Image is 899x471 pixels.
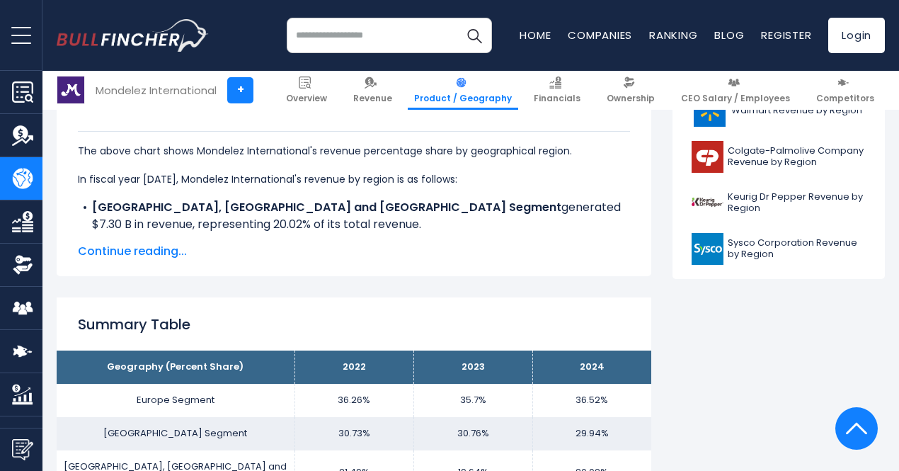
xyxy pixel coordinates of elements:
a: Blog [714,28,744,42]
th: 2024 [532,351,651,384]
th: 2022 [294,351,413,384]
span: Overview [286,93,327,104]
a: Colgate-Palmolive Company Revenue by Region [683,137,874,176]
td: 35.7% [413,384,532,417]
button: Search [457,18,492,53]
a: Keurig Dr Pepper Revenue by Region [683,183,874,222]
a: Financials [527,71,587,110]
td: 36.52% [532,384,651,417]
th: Geography (Percent Share) [57,351,294,384]
img: KDP logo [692,187,723,219]
td: [GEOGRAPHIC_DATA] Segment [57,417,294,450]
b: [GEOGRAPHIC_DATA], [GEOGRAPHIC_DATA] and [GEOGRAPHIC_DATA] Segment [92,199,561,215]
li: generated $13.31 B in revenue, representing 36.52% of its total revenue. [78,233,630,250]
img: Ownership [12,254,33,276]
div: Mondelez International [96,82,217,98]
a: + [227,77,253,103]
td: 30.73% [294,417,413,450]
a: Sysco Corporation Revenue by Region [683,229,874,268]
div: The for Mondelez International is the Europe Segment, which represents 36.52% of its total revenu... [78,131,630,403]
span: Continue reading... [78,243,630,260]
td: 30.76% [413,417,532,450]
span: Product / Geography [414,93,512,104]
img: MDLZ logo [57,76,84,103]
a: Login [828,18,885,53]
a: Overview [280,71,333,110]
span: Competitors [816,93,874,104]
a: Home [520,28,551,42]
a: Ownership [600,71,661,110]
span: CEO Salary / Employees [681,93,790,104]
a: Ranking [649,28,697,42]
img: CL logo [692,141,723,173]
td: Europe Segment [57,384,294,417]
a: Companies [568,28,632,42]
a: Register [761,28,811,42]
img: bullfincher logo [57,19,209,52]
img: SYY logo [692,233,723,265]
li: generated $7.30 B in revenue, representing 20.02% of its total revenue. [78,199,630,233]
th: 2023 [413,351,532,384]
td: 36.26% [294,384,413,417]
a: Competitors [810,71,881,110]
h2: Summary Table [78,314,630,335]
img: WMT logo [692,95,727,127]
a: Product / Geography [408,71,518,110]
span: Revenue [353,93,392,104]
span: Colgate-Palmolive Company Revenue by Region [728,145,866,169]
b: Europe Segment [92,233,188,249]
span: Keurig Dr Pepper Revenue by Region [728,191,866,215]
a: Go to homepage [57,19,209,52]
span: Financials [534,93,580,104]
span: Sysco Corporation Revenue by Region [728,237,866,261]
p: The above chart shows Mondelez International's revenue percentage share by geographical region. [78,142,630,159]
span: Ownership [607,93,655,104]
a: CEO Salary / Employees [675,71,796,110]
span: Walmart Revenue by Region [731,105,862,117]
a: Revenue [347,71,399,110]
td: 29.94% [532,417,651,450]
p: In fiscal year [DATE], Mondelez International's revenue by region is as follows: [78,171,630,188]
a: Walmart Revenue by Region [683,91,874,130]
